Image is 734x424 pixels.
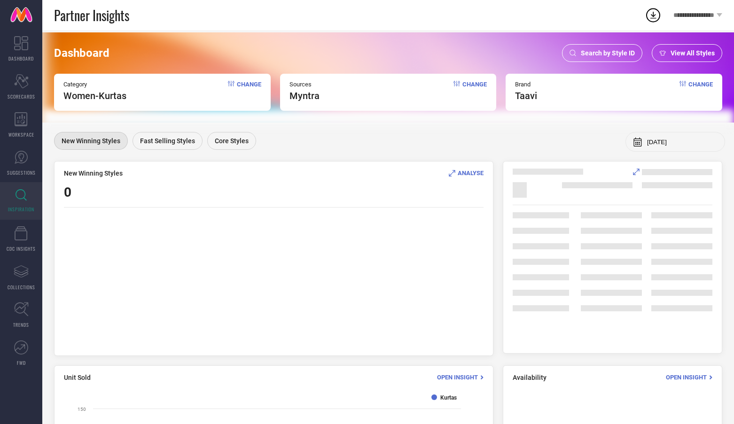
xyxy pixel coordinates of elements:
[8,55,34,62] span: DASHBOARD
[63,90,126,101] span: Women-Kurtas
[13,321,29,328] span: TRENDS
[8,93,35,100] span: SCORECARDS
[666,374,707,381] span: Open Insight
[8,206,34,213] span: INSPIRATION
[688,81,713,101] span: Change
[458,170,484,177] span: ANALYSE
[54,46,109,60] span: Dashboard
[515,81,537,88] span: Brand
[237,81,261,101] span: Change
[8,284,35,291] span: COLLECTIONS
[7,169,36,176] span: SUGGESTIONS
[54,6,129,25] span: Partner Insights
[462,81,487,101] span: Change
[62,137,120,145] span: New Winning Styles
[17,359,26,366] span: FWD
[7,245,36,252] span: CDC INSIGHTS
[64,374,91,381] span: Unit Sold
[63,81,126,88] span: Category
[437,373,484,382] div: Open Insight
[215,137,249,145] span: Core Styles
[437,374,478,381] span: Open Insight
[440,394,457,401] text: Kurtas
[8,131,34,138] span: WORKSPACE
[449,169,484,177] div: Analyse
[78,407,86,412] text: 150
[289,90,320,101] span: myntra
[666,373,712,382] div: Open Insight
[647,139,718,146] input: Select month
[581,49,635,57] span: Search by Style ID
[633,169,712,175] div: Analyse
[140,137,195,145] span: Fast Selling Styles
[64,185,71,200] span: 0
[515,90,537,101] span: taavi
[645,7,662,23] div: Open download list
[671,49,715,57] span: View All Styles
[513,374,547,381] span: Availability
[289,81,320,88] span: Sources
[64,170,123,177] span: New Winning Styles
